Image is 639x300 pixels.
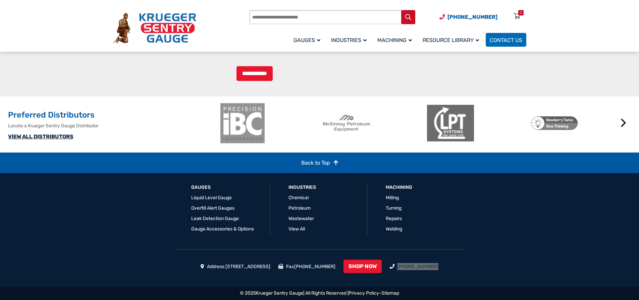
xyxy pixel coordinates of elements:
[8,133,73,140] a: VIEW ALL DISTRIBUTORS
[423,37,479,43] span: Resource Library
[288,216,314,221] a: Wastewater
[531,103,578,143] img: Newberry Tanks
[490,37,522,43] span: Contact Us
[386,205,402,211] a: Turning
[386,226,402,232] a: Welding
[410,147,417,154] button: 1 of 2
[520,10,522,15] div: 0
[331,37,367,43] span: Industries
[381,290,399,296] a: Sitemap
[8,110,216,121] h2: Preferred Distributors
[420,147,427,154] button: 2 of 2
[219,103,266,143] img: ibc-logo
[386,216,402,221] a: Repairs
[288,184,316,191] a: Industries
[201,263,271,270] li: Address [STREET_ADDRESS]
[278,263,335,270] li: Fax
[327,32,373,48] a: Industries
[289,32,327,48] a: Gauges
[191,216,239,221] a: Leak Detection Gauge
[617,116,630,130] button: Next
[288,226,305,232] a: View All
[323,103,370,143] img: McKinney Petroleum Equipment
[386,184,412,191] a: Machining
[191,195,232,201] a: Liquid Level Gauge
[377,37,412,43] span: Machining
[288,195,309,201] a: Chemical
[419,32,486,48] a: Resource Library
[447,14,497,20] span: [PHONE_NUMBER]
[191,226,254,232] a: Gauge Accessories & Options
[430,147,437,154] button: 3 of 2
[439,13,497,21] a: Phone Number (920) 434-8860
[288,205,311,211] a: Petroleum
[191,184,211,191] a: GAUGES
[349,290,379,296] a: Privacy Policy
[294,37,320,43] span: Gauges
[8,122,216,129] p: Locate a Krueger Sentry Gauge Distributor
[343,260,382,273] a: SHOP NOW
[256,290,303,296] a: Krueger Sentry Gauge
[113,13,196,44] img: Krueger Sentry Gauge
[386,195,399,201] a: Milling
[191,205,234,211] a: Overfill Alert Gauges
[397,264,438,269] a: [PHONE_NUMBER]
[427,103,474,143] img: LPT
[373,32,419,48] a: Machining
[486,33,526,47] a: Contact Us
